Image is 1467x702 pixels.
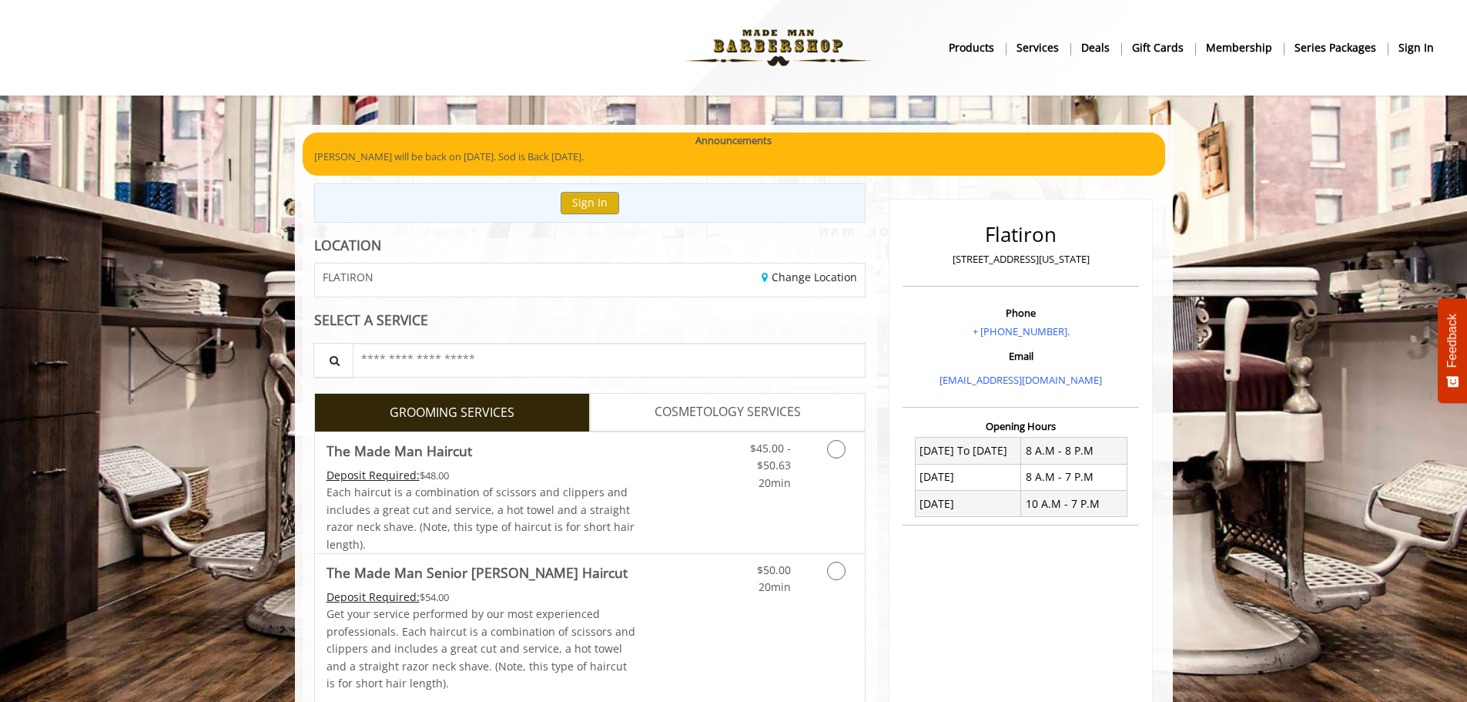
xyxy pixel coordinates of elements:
[949,39,994,56] b: products
[906,223,1135,246] h2: Flatiron
[655,402,801,422] span: COSMETOLOGY SERVICES
[1070,36,1121,59] a: DealsDeals
[313,343,353,378] button: Service Search
[327,467,636,484] div: $48.00
[750,441,791,472] span: $45.00 - $50.63
[938,36,1006,59] a: Productsproducts
[1021,491,1127,517] td: 10 A.M - 7 P.M
[1445,314,1459,368] span: Feedback
[327,606,636,692] p: Get your service performed by our most experienced professionals. Each haircut is a combination o...
[1017,39,1059,56] b: Services
[915,491,1021,517] td: [DATE]
[906,307,1135,318] h3: Phone
[1206,39,1272,56] b: Membership
[939,373,1102,387] a: [EMAIL_ADDRESS][DOMAIN_NAME]
[327,589,420,604] span: This service needs some Advance to be paid before we block your appointment
[314,236,381,254] b: LOCATION
[314,313,866,327] div: SELECT A SERVICE
[906,351,1135,361] h3: Email
[695,133,772,149] b: Announcements
[759,475,791,490] span: 20min
[327,562,628,583] b: The Made Man Senior [PERSON_NAME] Haircut
[1021,464,1127,490] td: 8 A.M - 7 P.M
[672,5,884,90] img: Made Man Barbershop logo
[327,468,420,482] span: This service needs some Advance to be paid before we block your appointment
[973,324,1070,338] a: + [PHONE_NUMBER].
[1195,36,1284,59] a: MembershipMembership
[757,563,791,577] span: $50.00
[1438,298,1467,403] button: Feedback - Show survey
[1081,39,1110,56] b: Deals
[1006,36,1070,59] a: ServicesServices
[561,192,619,214] button: Sign In
[1284,36,1388,59] a: Series packagesSeries packages
[906,251,1135,267] p: [STREET_ADDRESS][US_STATE]
[759,579,791,594] span: 20min
[327,440,472,462] b: The Made Man Haircut
[915,464,1021,490] td: [DATE]
[390,403,514,423] span: GROOMING SERVICES
[762,270,857,284] a: Change Location
[323,271,373,283] span: FLATIRON
[327,589,636,606] div: $54.00
[327,485,635,551] span: Each haircut is a combination of scissors and clippers and includes a great cut and service, a ho...
[1398,39,1434,56] b: sign in
[1021,438,1127,464] td: 8 A.M - 8 P.M
[1295,39,1376,56] b: Series packages
[915,438,1021,464] td: [DATE] To [DATE]
[1388,36,1445,59] a: sign insign in
[903,421,1139,432] h3: Opening Hours
[314,149,1154,165] p: [PERSON_NAME] will be back on [DATE]. Sod is Back [DATE].
[1132,39,1184,56] b: gift cards
[1121,36,1195,59] a: Gift cardsgift cards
